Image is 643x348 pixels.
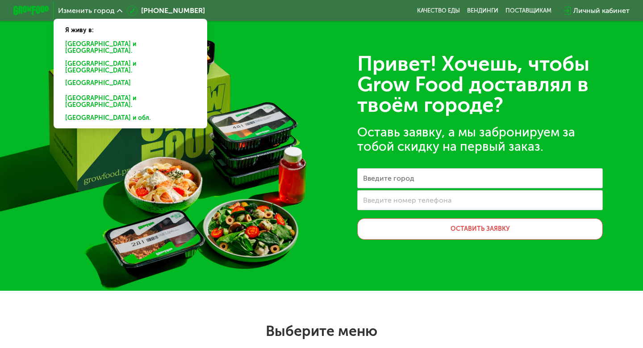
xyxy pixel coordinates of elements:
[357,54,603,115] div: Привет! Хочешь, чтобы Grow Food доставлял в твоём городе?
[59,77,202,92] div: [GEOGRAPHIC_DATA]
[59,19,202,35] div: Я живу в:
[59,112,202,127] div: [GEOGRAPHIC_DATA] и обл.
[573,5,630,16] div: Личный кабинет
[357,218,603,240] button: Оставить заявку
[363,198,451,203] label: Введите номер телефона
[417,7,460,14] a: Качество еды
[357,125,603,154] div: Оставь заявку, а мы забронируем за тобой скидку на первый заказ.
[59,58,198,77] div: [GEOGRAPHIC_DATA] и [GEOGRAPHIC_DATA].
[59,93,198,111] div: [GEOGRAPHIC_DATA] и [GEOGRAPHIC_DATA].
[29,322,614,340] h2: Выберите меню
[127,5,205,16] a: [PHONE_NUMBER]
[505,7,551,14] div: поставщикам
[467,7,498,14] a: Вендинги
[363,176,414,181] label: Введите город
[58,7,115,14] span: Изменить город
[59,38,202,57] div: [GEOGRAPHIC_DATA] и [GEOGRAPHIC_DATA].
